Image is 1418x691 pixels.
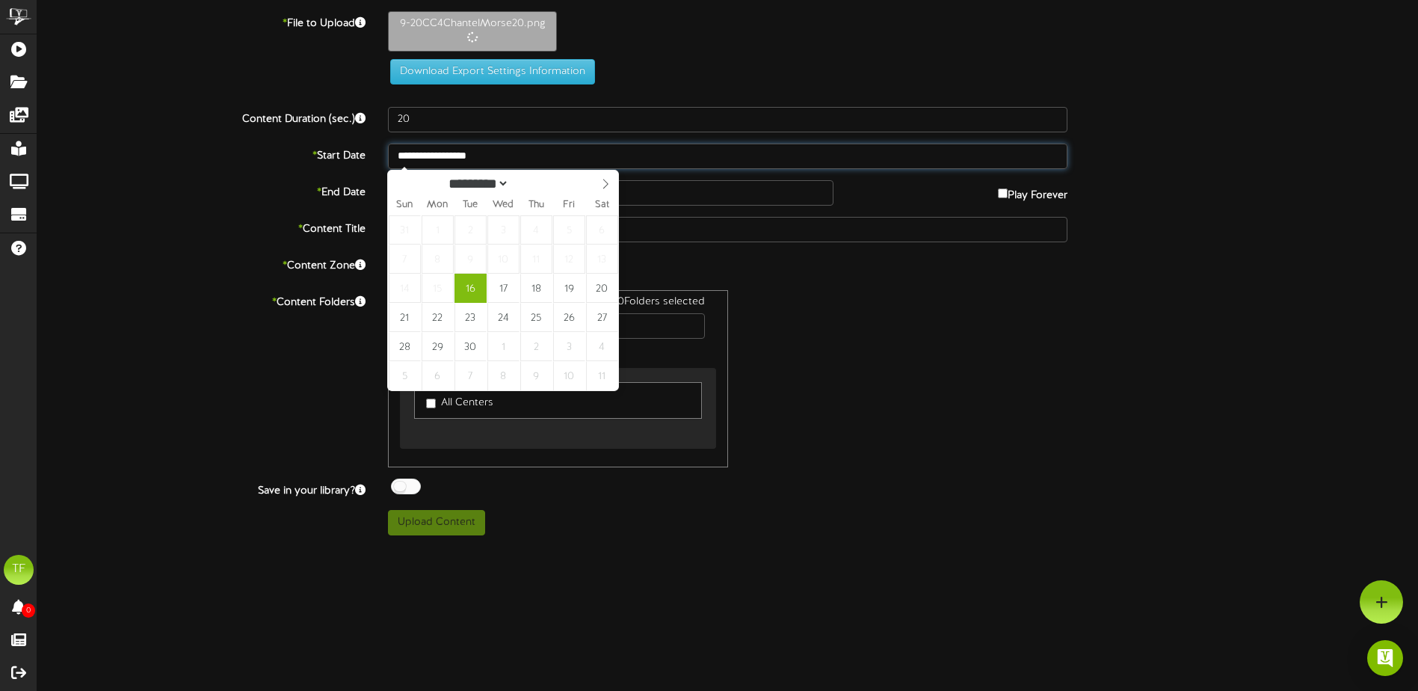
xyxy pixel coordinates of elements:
[26,11,377,31] label: File to Upload
[454,215,487,245] span: September 2, 2025
[586,245,618,274] span: September 13, 2025
[454,332,487,361] span: September 30, 2025
[553,215,585,245] span: September 5, 2025
[390,59,595,85] button: Download Export Settings Information
[388,217,1067,242] input: Title of this Content
[454,200,487,210] span: Tue
[26,180,377,200] label: End Date
[454,303,487,332] span: September 23, 2025
[1367,640,1403,676] div: Open Intercom Messenger
[454,245,487,274] span: September 9, 2025
[388,200,421,210] span: Sun
[586,361,618,390] span: October 11, 2025
[553,332,585,361] span: October 3, 2025
[585,200,618,210] span: Sat
[509,176,563,191] input: Year
[421,200,454,210] span: Mon
[388,510,485,535] button: Upload Content
[487,332,520,361] span: October 1, 2025
[586,215,618,245] span: September 6, 2025
[26,254,377,274] label: Content Zone
[454,274,487,303] span: September 16, 2025
[383,66,595,77] a: Download Export Settings Information
[454,361,487,390] span: October 7, 2025
[487,303,520,332] span: September 24, 2025
[487,215,520,245] span: September 3, 2025
[389,215,421,245] span: August 31, 2025
[26,290,377,310] label: Content Folders
[553,245,585,274] span: September 12, 2025
[426,390,493,411] label: All Centers
[520,303,552,332] span: September 25, 2025
[487,361,520,390] span: October 8, 2025
[520,361,552,390] span: October 9, 2025
[422,361,454,390] span: October 6, 2025
[22,604,35,618] span: 0
[422,274,454,303] span: September 15, 2025
[586,274,618,303] span: September 20, 2025
[586,332,618,361] span: October 4, 2025
[520,332,552,361] span: October 2, 2025
[487,245,520,274] span: September 10, 2025
[998,180,1067,203] label: Play Forever
[552,200,585,210] span: Fri
[389,332,421,361] span: September 28, 2025
[553,274,585,303] span: September 19, 2025
[422,332,454,361] span: September 29, 2025
[26,144,377,164] label: Start Date
[4,555,34,585] div: TF
[26,217,377,237] label: Content Title
[998,188,1008,198] input: Play Forever
[26,107,377,127] label: Content Duration (sec.)
[422,215,454,245] span: September 1, 2025
[389,303,421,332] span: September 21, 2025
[487,200,520,210] span: Wed
[520,200,552,210] span: Thu
[26,479,377,499] label: Save in your library?
[487,274,520,303] span: September 17, 2025
[389,361,421,390] span: October 5, 2025
[422,245,454,274] span: September 8, 2025
[422,303,454,332] span: September 22, 2025
[389,245,421,274] span: September 7, 2025
[389,274,421,303] span: September 14, 2025
[520,215,552,245] span: September 4, 2025
[553,303,585,332] span: September 26, 2025
[426,399,436,408] input: All Centers
[520,245,552,274] span: September 11, 2025
[553,361,585,390] span: October 10, 2025
[586,303,618,332] span: September 27, 2025
[520,274,552,303] span: September 18, 2025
